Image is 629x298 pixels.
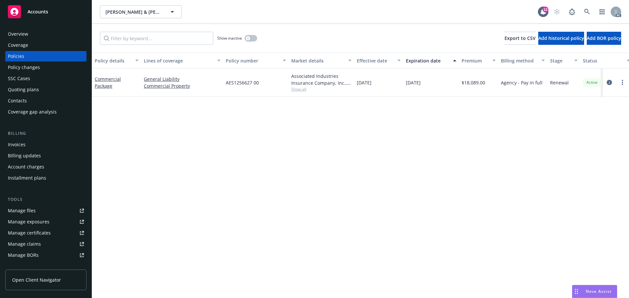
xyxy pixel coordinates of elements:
[5,40,86,50] a: Coverage
[586,289,612,294] span: Nova Assist
[105,9,162,15] span: [PERSON_NAME] & [PERSON_NAME] Etal
[226,79,259,86] span: AES1256627 00
[8,239,41,249] div: Manage claims
[357,79,372,86] span: [DATE]
[8,107,57,117] div: Coverage gap analysis
[100,5,182,18] button: [PERSON_NAME] & [PERSON_NAME] Etal
[5,130,86,137] div: Billing
[550,79,569,86] span: Renewal
[5,107,86,117] a: Coverage gap analysis
[92,53,141,68] button: Policy details
[291,73,352,86] div: Associated Industries Insurance Company, Inc., AmTrust Financial Services, RT Specialty Insurance...
[462,79,485,86] span: $18,089.00
[406,79,421,86] span: [DATE]
[459,53,498,68] button: Premium
[8,217,49,227] div: Manage exposures
[8,62,40,73] div: Policy changes
[5,84,86,95] a: Quoting plans
[581,5,594,18] a: Search
[357,57,393,64] div: Effective date
[8,261,58,272] div: Summary of insurance
[5,217,86,227] a: Manage exposures
[5,62,86,73] a: Policy changes
[8,51,24,61] div: Policies
[587,32,621,45] button: Add BOR policy
[5,139,86,150] a: Invoices
[8,96,27,106] div: Contacts
[8,205,36,216] div: Manage files
[501,57,538,64] div: Billing method
[8,250,39,260] div: Manage BORs
[5,29,86,39] a: Overview
[8,29,28,39] div: Overview
[538,32,584,45] button: Add historical policy
[141,53,223,68] button: Lines of coverage
[95,57,131,64] div: Policy details
[538,35,584,41] span: Add historical policy
[5,51,86,61] a: Policies
[5,96,86,106] a: Contacts
[5,150,86,161] a: Billing updates
[5,73,86,84] a: SSC Cases
[5,205,86,216] a: Manage files
[406,57,449,64] div: Expiration date
[587,35,621,41] span: Add BOR policy
[498,53,547,68] button: Billing method
[223,53,289,68] button: Policy number
[572,285,581,298] div: Drag to move
[28,9,48,14] span: Accounts
[505,32,536,45] button: Export to CSV
[547,53,580,68] button: Stage
[8,84,39,95] div: Quoting plans
[501,79,543,86] span: Agency - Pay in full
[8,173,46,183] div: Installment plans
[550,57,570,64] div: Stage
[100,32,213,45] input: Filter by keyword...
[8,73,30,84] div: SSC Cases
[291,86,352,92] span: Show all
[543,7,548,12] div: 12
[144,57,213,64] div: Lines of coverage
[572,285,617,298] button: Nova Assist
[565,5,579,18] a: Report a Bug
[5,228,86,238] a: Manage certificates
[291,57,344,64] div: Market details
[550,5,563,18] a: Start snowing
[354,53,403,68] button: Effective date
[144,76,220,82] a: General Liability
[5,162,86,172] a: Account charges
[403,53,459,68] button: Expiration date
[12,276,61,283] span: Open Client Navigator
[505,35,536,41] span: Export to CSV
[8,139,26,150] div: Invoices
[462,57,488,64] div: Premium
[8,150,41,161] div: Billing updates
[583,57,623,64] div: Status
[5,173,86,183] a: Installment plans
[217,35,242,41] span: Show inactive
[95,76,121,89] a: Commercial Package
[8,40,28,50] div: Coverage
[8,228,51,238] div: Manage certificates
[289,53,354,68] button: Market details
[226,57,279,64] div: Policy number
[596,5,609,18] a: Switch app
[5,261,86,272] a: Summary of insurance
[5,239,86,249] a: Manage claims
[5,196,86,203] div: Tools
[8,162,44,172] div: Account charges
[585,79,599,85] span: Active
[5,3,86,21] a: Accounts
[144,82,220,89] a: Commercial Property
[605,79,613,86] a: circleInformation
[619,79,626,86] a: more
[5,250,86,260] a: Manage BORs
